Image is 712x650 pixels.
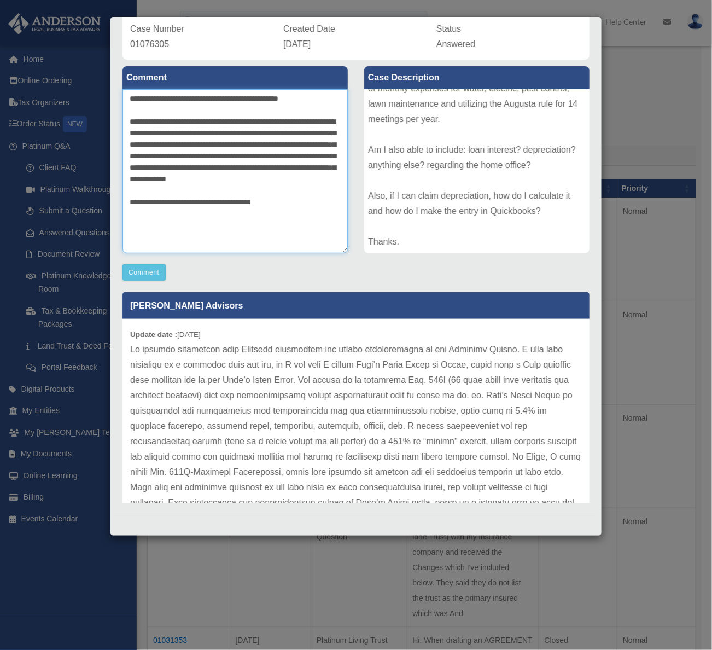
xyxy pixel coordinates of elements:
[122,292,590,319] p: [PERSON_NAME] Advisors
[436,24,461,33] span: Status
[130,330,201,339] small: [DATE]
[130,24,184,33] span: Case Number
[364,89,590,253] div: My business uses a home office in my home (9.8% of the total square footage) I am currently deduc...
[122,264,166,281] button: Comment
[283,39,311,49] span: [DATE]
[122,66,348,89] label: Comment
[130,39,169,49] span: 01076305
[283,24,335,33] span: Created Date
[436,39,475,49] span: Answered
[364,66,590,89] label: Case Description
[130,330,177,339] b: Update date :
